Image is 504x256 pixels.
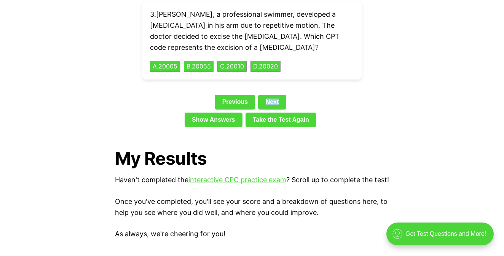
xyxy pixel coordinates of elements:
button: D.20020 [250,61,281,72]
a: Next [258,95,286,109]
button: C.20010 [217,61,247,72]
a: Show Answers [185,113,242,127]
p: As always, we're cheering for you! [115,229,389,240]
a: interactive CPC practice exam [188,176,286,184]
button: A.20005 [150,61,180,72]
iframe: portal-trigger [380,219,504,256]
a: Previous [215,95,255,109]
h1: My Results [115,148,389,169]
p: Once you've completed, you'll see your score and a breakdown of questions here, to help you see w... [115,196,389,218]
p: 3 . [PERSON_NAME], a professional swimmer, developed a [MEDICAL_DATA] in his arm due to repetitiv... [150,9,354,53]
button: B.20055 [184,61,214,72]
a: Take the Test Again [246,113,317,127]
p: Haven't completed the ? Scroll up to complete the test! [115,175,389,186]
